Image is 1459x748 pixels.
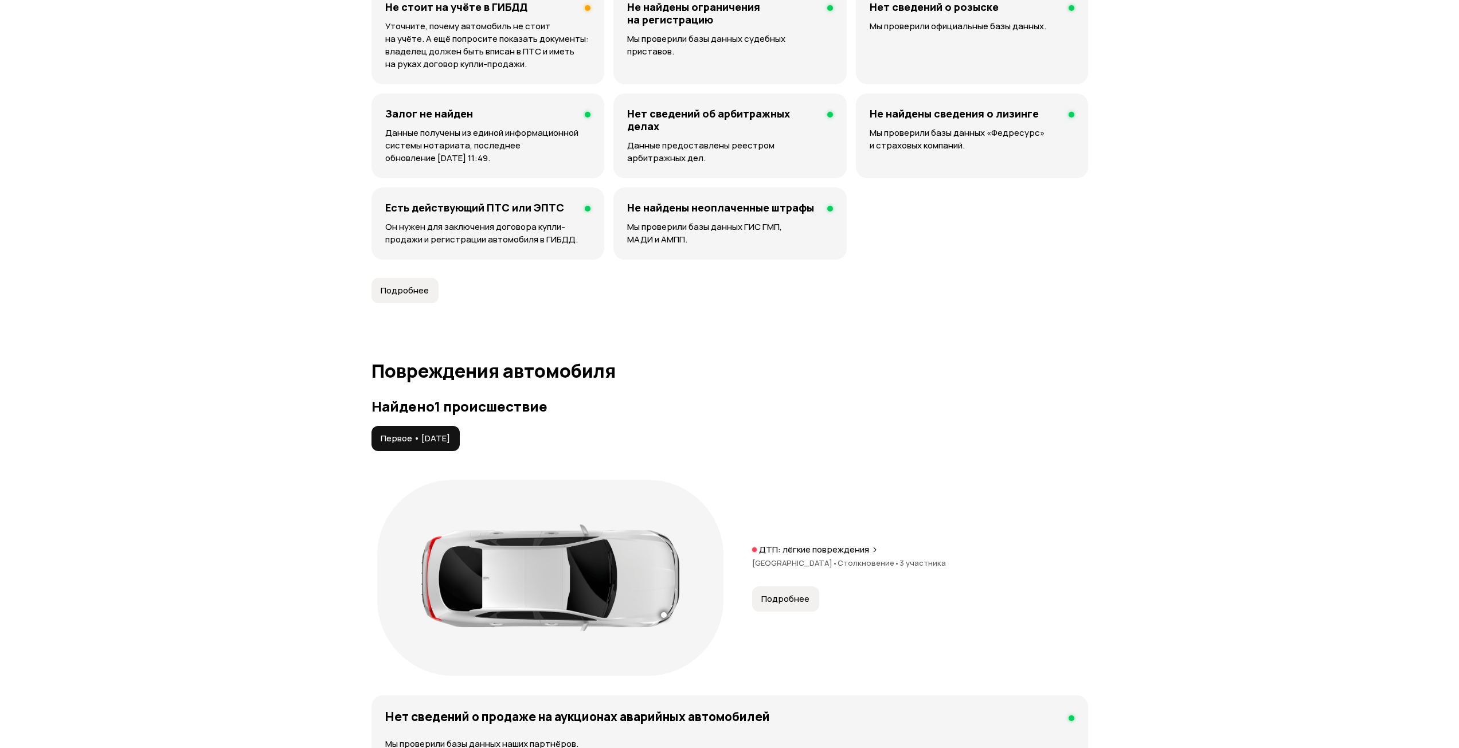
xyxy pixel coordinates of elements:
[627,33,833,58] p: Мы проверили базы данных судебных приставов.
[371,398,1088,414] h3: Найдено 1 происшествие
[385,221,591,246] p: Он нужен для заключения договора купли-продажи и регистрации автомобиля в ГИБДД.
[870,127,1074,152] p: Мы проверили базы данных «Федресурс» и страховых компаний.
[899,558,946,568] span: 3 участника
[627,1,818,26] h4: Не найдены ограничения на регистрацию
[385,20,591,71] p: Уточните, почему автомобиль не стоит на учёте. А ещё попросите показать документы: владелец долже...
[371,361,1088,381] h1: Повреждения автомобиля
[870,107,1039,120] h4: Не найдены сведения о лизинге
[371,426,460,451] button: Первое • [DATE]
[385,709,770,724] h4: Нет сведений о продаже на аукционах аварийных автомобилей
[761,593,809,605] span: Подробнее
[385,107,473,120] h4: Залог не найден
[627,107,818,132] h4: Нет сведений об арбитражных делах
[385,127,591,165] p: Данные получены из единой информационной системы нотариата, последнее обновление [DATE] 11:49.
[371,278,439,303] button: Подробнее
[385,1,527,13] h4: Не стоит на учёте в ГИБДД
[627,221,833,246] p: Мы проверили базы данных ГИС ГМП, МАДИ и АМПП.
[381,285,429,296] span: Подробнее
[870,1,999,13] h4: Нет сведений о розыске
[752,558,838,568] span: [GEOGRAPHIC_DATA]
[838,558,899,568] span: Столкновение
[385,201,564,214] h4: Есть действующий ПТС или ЭПТС
[381,433,450,444] span: Первое • [DATE]
[870,20,1074,33] p: Мы проверили официальные базы данных.
[759,544,869,555] p: ДТП: лёгкие повреждения
[627,201,814,214] h4: Не найдены неоплаченные штрафы
[894,558,899,568] span: •
[832,558,838,568] span: •
[752,586,819,612] button: Подробнее
[627,139,833,165] p: Данные предоставлены реестром арбитражных дел.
